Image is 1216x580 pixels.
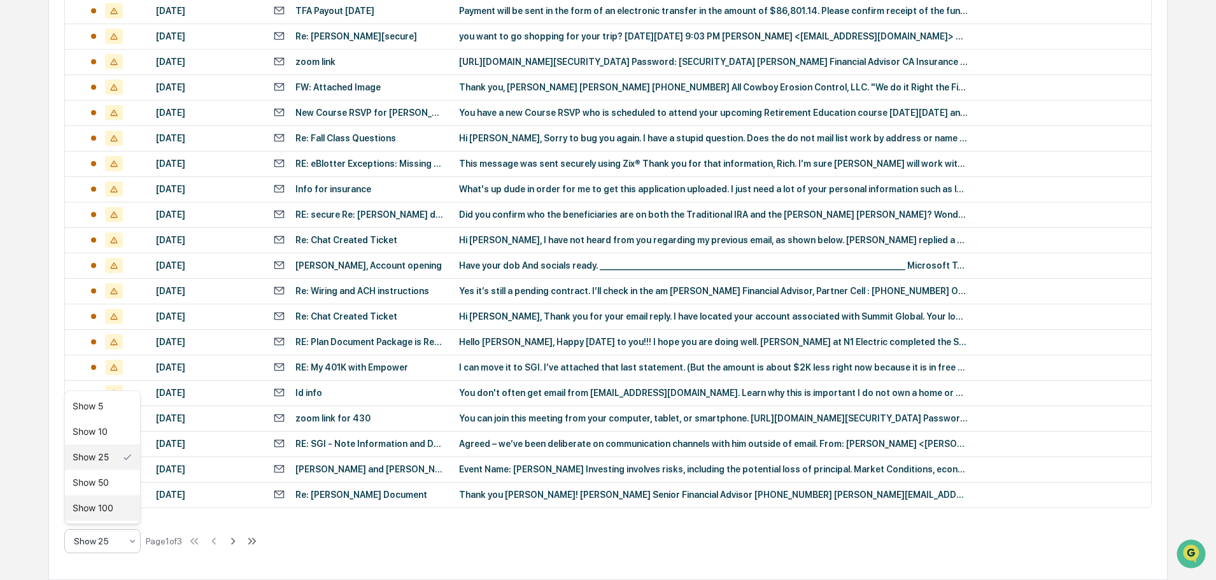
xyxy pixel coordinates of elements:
[65,470,140,495] div: Show 50
[295,31,417,41] div: Re: [PERSON_NAME][secure]
[13,27,232,47] p: How can we help?
[127,216,154,225] span: Pylon
[156,362,258,372] div: [DATE]
[156,235,258,245] div: [DATE]
[295,133,396,143] div: Re: Fall Class Questions
[295,159,444,169] div: RE: eBlotter Exceptions: Missing client and/or registration and supporting documents [ ref:!00DF0...
[459,413,968,423] div: You can join this meeting from your computer, tablet, or smartphone. [URL][DOMAIN_NAME][SECURITY_...
[156,31,258,41] div: [DATE]
[43,110,161,120] div: We're available if you need us!
[156,57,258,67] div: [DATE]
[156,311,258,322] div: [DATE]
[156,82,258,92] div: [DATE]
[459,209,968,220] div: Did you confirm who the beneficiaries are on both the Traditional IRA and the [PERSON_NAME] [PERS...
[295,108,444,118] div: New Course RSVP for [PERSON_NAME]
[25,160,82,173] span: Preclearance
[295,286,429,296] div: Re: Wiring and ACH instructions
[65,444,140,470] div: Show 25
[459,388,968,398] div: You don't often get email from [EMAIL_ADDRESS][DOMAIN_NAME]. Learn why this is important I do not...
[295,235,397,245] div: Re: Chat Created Ticket
[459,235,968,245] div: Hi ​[PERSON_NAME], I have not heard from you regarding my previous email, as shown below. [PERSON...
[295,439,444,449] div: RE: SGI - Note Information and Dual Registered Advisor GDC
[295,490,427,500] div: Re: [PERSON_NAME] Document
[295,311,397,322] div: Re: Chat Created Ticket
[216,101,232,117] button: Start new chat
[459,439,968,449] div: Agreed – we’ve been deliberate on communication channels with him outside of email. From: [PERSON...
[156,413,258,423] div: [DATE]
[459,362,968,372] div: I can move it to SGI. I’ve attached that last statement. (But the amount is about $2K less right ...
[459,82,968,92] div: Thank you, [PERSON_NAME] [PERSON_NAME] [PHONE_NUMBER] All Cowboy Erosion Control, LLC. "We do it ...
[295,464,444,474] div: [PERSON_NAME] and [PERSON_NAME]
[156,388,258,398] div: [DATE]
[13,162,23,172] div: 🖐️
[295,260,442,271] div: [PERSON_NAME], Account opening
[65,393,140,419] div: Show 5
[156,260,258,271] div: [DATE]
[8,155,87,178] a: 🖐️Preclearance
[459,57,968,67] div: [URL][DOMAIN_NAME][SECURITY_DATA] Password: [SECURITY_DATA] [PERSON_NAME] Financial Advisor CA In...
[459,31,968,41] div: you want to go shopping for your trip? [DATE][DATE] 9:03 PM [PERSON_NAME] <[EMAIL_ADDRESS][DOMAIN...
[105,160,158,173] span: Attestations
[295,209,444,220] div: RE: secure Re: [PERSON_NAME] declaration of trust
[156,286,258,296] div: [DATE]
[156,464,258,474] div: [DATE]
[459,6,968,16] div: Payment will be sent in the form of an electronic transfer in the amount of $86,801.14. Please co...
[156,490,258,500] div: [DATE]
[65,419,140,444] div: Show 10
[459,337,968,347] div: Hello [PERSON_NAME], Happy [DATE] to you!!! I hope you are doing well. [PERSON_NAME] at N1 Electr...
[156,108,258,118] div: [DATE]
[459,311,968,322] div: Hi [PERSON_NAME], Thank you for your email reply. I have located your account associated with Sum...
[87,155,163,178] a: 🗄️Attestations
[295,57,336,67] div: zoom link
[295,82,381,92] div: FW: Attached Image
[295,6,374,16] div: TFA Payout [DATE]
[295,413,371,423] div: zoom link for 430
[13,97,36,120] img: 1746055101610-c473b297-6a78-478c-a979-82029cc54cd1
[459,159,968,169] div: This message was sent securely using Zix® Thank you for that information, Rich. I’m sure [PERSON_...
[156,209,258,220] div: [DATE]
[459,260,968,271] div: Have your dob And socials ready. ________________________________________________________________...
[13,186,23,196] div: 🔎
[156,6,258,16] div: [DATE]
[156,133,258,143] div: [DATE]
[459,133,968,143] div: Hi [PERSON_NAME], Sorry to bug you again. I have a stupid question. Does the do not mail list wor...
[459,464,968,474] div: Event Name: [PERSON_NAME] Investing involves risks, including the potential loss of principal. Ma...
[156,159,258,169] div: [DATE]
[8,180,85,202] a: 🔎Data Lookup
[156,184,258,194] div: [DATE]
[459,490,968,500] div: Thank you [PERSON_NAME]! [PERSON_NAME] Senior Financial Advisor [PHONE_NUMBER] [PERSON_NAME][EMAI...
[90,215,154,225] a: Powered byPylon
[92,162,103,172] div: 🗄️
[295,362,408,372] div: RE: My 401K with Empower
[459,184,968,194] div: What's up dude in order for me to get this application uploaded. I just need a lot of your person...
[459,286,968,296] div: Yes it’s still a pending contract. I’ll check in the am [PERSON_NAME] Financial Advisor, Partner ...
[1175,538,1210,572] iframe: Open customer support
[146,536,182,546] div: Page 1 of 3
[65,495,140,521] div: Show 100
[295,184,371,194] div: Info for insurance
[459,108,968,118] div: You have a new Course RSVP who is scheduled to attend your upcoming Retirement Education course [...
[156,337,258,347] div: [DATE]
[43,97,209,110] div: Start new chat
[156,439,258,449] div: [DATE]
[295,337,444,347] div: RE: Plan Document Package is Ready for Signatures - 283280/N1 Electric LLC
[295,388,322,398] div: Id info
[25,185,80,197] span: Data Lookup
